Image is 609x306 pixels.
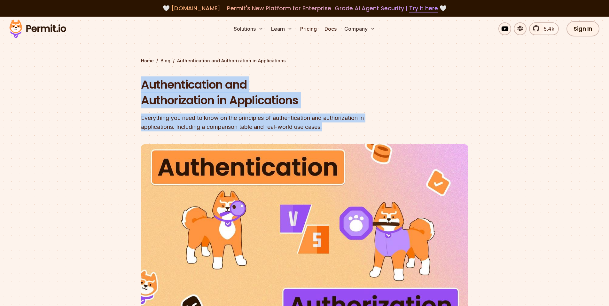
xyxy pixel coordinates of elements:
[141,58,468,64] div: / /
[6,18,69,40] img: Permit logo
[269,22,295,35] button: Learn
[171,4,438,12] span: [DOMAIN_NAME] - Permit's New Platform for Enterprise-Grade AI Agent Security |
[141,114,386,131] div: Everything you need to know on the principles of authentication and authorization in applications...
[566,21,599,36] a: Sign In
[342,22,378,35] button: Company
[141,77,386,108] h1: Authentication and Authorization in Applications
[298,22,319,35] a: Pricing
[529,22,559,35] a: 5.4k
[141,58,154,64] a: Home
[231,22,266,35] button: Solutions
[540,25,554,33] span: 5.4k
[409,4,438,12] a: Try it here
[322,22,339,35] a: Docs
[160,58,170,64] a: Blog
[15,4,594,13] div: 🤍 🤍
